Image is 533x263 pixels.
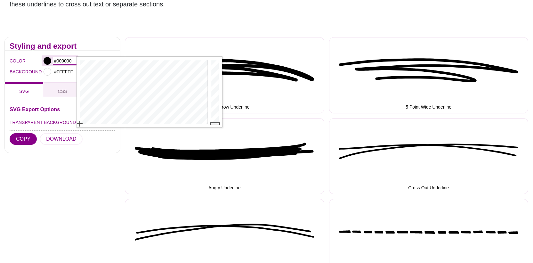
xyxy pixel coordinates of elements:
[329,118,529,194] button: Cross Out Underline
[125,37,324,113] button: 5 Point Narrow Underline
[58,89,67,94] span: CSS
[40,133,83,145] button: DOWNLOAD
[43,82,82,97] button: CSS
[10,44,115,49] h2: Styling and export
[10,133,37,145] button: COPY
[10,68,18,76] label: BACKGROUND
[125,118,324,194] button: Angry Underline
[10,107,115,112] h3: SVG Export Options
[10,118,76,127] label: TRANSPARENT BACKGROUND
[10,57,18,65] label: COLOR
[329,37,529,113] button: 5 Point Wide Underline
